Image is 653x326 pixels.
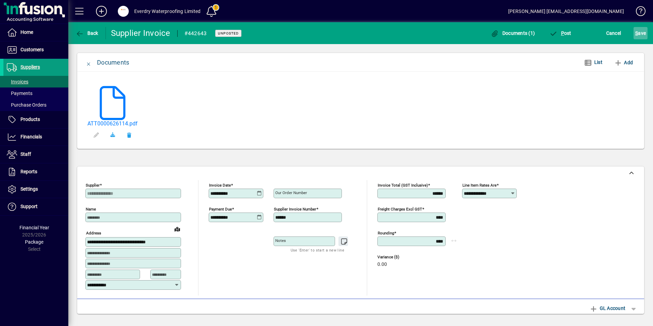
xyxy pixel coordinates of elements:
button: Documents (1) [489,27,537,39]
div: Supplier Invoice [111,28,170,39]
button: Post [547,27,573,39]
button: Back [74,27,100,39]
span: P [561,30,564,36]
mat-label: Invoice Total (GST inclusive) [378,183,428,188]
span: ost [549,30,571,36]
a: Staff [3,146,68,163]
div: #442643 [184,28,207,39]
span: 0.00 [377,262,387,267]
span: Back [75,30,98,36]
span: Suppliers [20,64,40,70]
span: Cancel [606,28,621,39]
span: Products [20,117,40,122]
div: Everdry Waterproofing Limited [134,6,200,17]
span: Unposted [218,31,239,36]
span: Financials [20,134,42,139]
span: Home [20,29,33,35]
button: Add [91,5,112,17]
mat-hint: Use 'Enter' to start a new line [291,246,344,254]
mat-label: Line item rates are [462,183,497,188]
app-page-header-button: Back [68,27,106,39]
span: Settings [20,186,38,192]
mat-label: Our order number [275,190,307,195]
span: S [635,30,638,36]
span: ave [635,28,646,39]
span: Financial Year [19,225,49,230]
span: Add [614,57,633,68]
mat-label: Name [86,207,96,212]
button: Profile [112,5,134,17]
button: GL Account [586,302,629,314]
a: Payments [3,87,68,99]
mat-label: Invoice date [209,183,231,188]
button: Save [634,27,648,39]
span: Documents (1) [490,30,535,36]
a: Download [105,127,121,143]
span: List [594,59,602,65]
button: Remove [121,127,137,143]
a: Settings [3,181,68,198]
mat-label: Freight charges excl GST [378,207,422,212]
span: Reports [20,169,37,174]
button: Cancel [605,27,623,39]
a: Invoices [3,76,68,87]
span: GL Account [589,303,625,314]
a: Home [3,24,68,41]
div: Documents [97,57,129,68]
a: Products [3,111,68,128]
mat-label: Supplier [86,183,100,188]
span: Payments [7,91,32,96]
span: Invoices [7,79,28,84]
a: Reports [3,163,68,180]
mat-label: Supplier invoice number [274,207,316,212]
span: Purchase Orders [7,102,46,108]
span: Staff [20,151,31,157]
span: Package [25,239,43,245]
span: Variance ($) [377,255,418,259]
div: [PERSON_NAME] [EMAIL_ADDRESS][DOMAIN_NAME] [508,6,624,17]
mat-label: Payment due [209,207,232,212]
button: Add [611,56,636,69]
a: Financials [3,128,68,146]
a: View on map [172,223,183,234]
a: Support [3,198,68,215]
a: Purchase Orders [3,99,68,111]
mat-label: Rounding [378,231,394,235]
a: Knowledge Base [631,1,644,24]
a: Customers [3,41,68,58]
span: Customers [20,47,44,52]
span: Support [20,204,38,209]
a: ATT0000626114.pdf [87,120,138,127]
mat-label: Notes [275,238,286,243]
button: Close [81,54,97,71]
button: List [579,56,608,69]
